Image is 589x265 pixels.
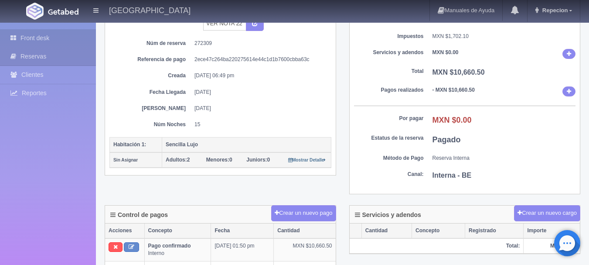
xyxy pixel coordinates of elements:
dt: Núm Noches [116,121,186,128]
dd: [DATE] [194,89,325,96]
dt: Estatus de la reserva [354,134,424,142]
b: Pagado [432,135,461,144]
th: Cantidad [274,224,336,238]
button: Crear un nuevo cargo [514,205,580,221]
b: Habitación 1: [113,141,146,148]
th: MXN $0.00 [524,238,580,254]
button: Crear un nuevo pago [271,205,336,221]
dd: MXN $1,702.10 [432,33,576,40]
dt: Total [354,68,424,75]
td: Interno [144,238,211,261]
h4: Servicios y adendos [355,212,421,218]
b: Interna - BE [432,172,472,179]
th: Registrado [465,224,524,238]
span: 0 [246,157,270,163]
dd: 15 [194,121,325,128]
th: Cantidad [361,224,412,238]
dt: Creada [116,72,186,79]
dt: Núm de reserva [116,40,186,47]
dt: Canal: [354,171,424,178]
b: MXN $0.00 [432,116,472,124]
a: Mostrar Detalle [288,157,326,163]
td: MXN $10,660.50 [274,238,336,261]
h4: Control de pagos [110,212,168,218]
span: Repecion [540,7,568,14]
dd: [DATE] [194,105,325,112]
dt: Impuestos [354,33,424,40]
dt: Servicios y adendos [354,49,424,56]
td: [DATE] 01:50 pm [211,238,274,261]
th: Concepto [144,224,211,238]
dd: 2ece47c264ba220275614e44c1d1b7600cbba63c [194,56,325,63]
th: Acciones [105,224,144,238]
dt: Método de Pago [354,155,424,162]
dt: Fecha Llegada [116,89,186,96]
strong: Juniors: [246,157,267,163]
h4: [GEOGRAPHIC_DATA] [109,4,191,15]
img: Getabed [26,3,44,20]
b: MXN $10,660.50 [432,69,485,76]
span: 2 [166,157,190,163]
dt: Pagos realizados [354,86,424,94]
img: Getabed [48,8,78,15]
span: 0 [206,157,232,163]
b: MXN $0.00 [432,49,459,55]
b: Pago confirmado [148,243,191,249]
th: Importe [524,224,580,238]
small: Sin Asignar [113,158,138,162]
dt: [PERSON_NAME] [116,105,186,112]
dd: [DATE] 06:49 pm [194,72,325,79]
strong: Menores: [206,157,229,163]
dd: 272309 [194,40,325,47]
small: Mostrar Detalle [288,158,326,162]
th: Sencilla Lujo [162,137,331,152]
dt: Referencia de pago [116,56,186,63]
dd: Reserva Interna [432,155,576,162]
dt: Por pagar [354,115,424,122]
strong: Adultos: [166,157,187,163]
th: Concepto [412,224,465,238]
th: Fecha [211,224,274,238]
b: - MXN $10,660.50 [432,87,475,93]
th: Total: [350,238,524,254]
